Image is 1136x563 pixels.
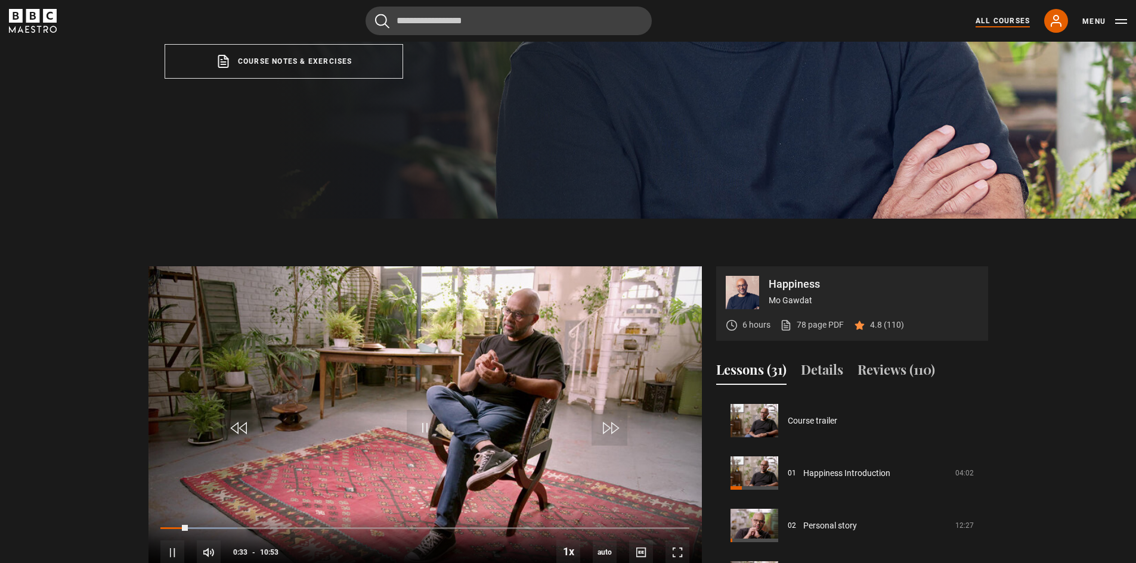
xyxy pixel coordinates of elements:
[803,520,857,532] a: Personal story
[165,44,403,79] a: Course notes & exercises
[769,279,979,290] p: Happiness
[366,7,652,35] input: Search
[788,415,837,427] a: Course trailer
[9,9,57,33] svg: BBC Maestro
[870,319,904,331] p: 4.8 (110)
[769,294,979,307] p: Mo Gawdat
[742,319,770,331] p: 6 hours
[780,319,844,331] a: 78 page PDF
[801,360,843,385] button: Details
[1082,15,1127,27] button: Toggle navigation
[260,542,278,563] span: 10:53
[233,542,247,563] span: 0:33
[803,467,890,480] a: Happiness Introduction
[858,360,935,385] button: Reviews (110)
[976,15,1030,26] a: All Courses
[252,548,255,556] span: -
[160,527,689,530] div: Progress Bar
[716,360,787,385] button: Lessons (31)
[375,14,389,29] button: Submit the search query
